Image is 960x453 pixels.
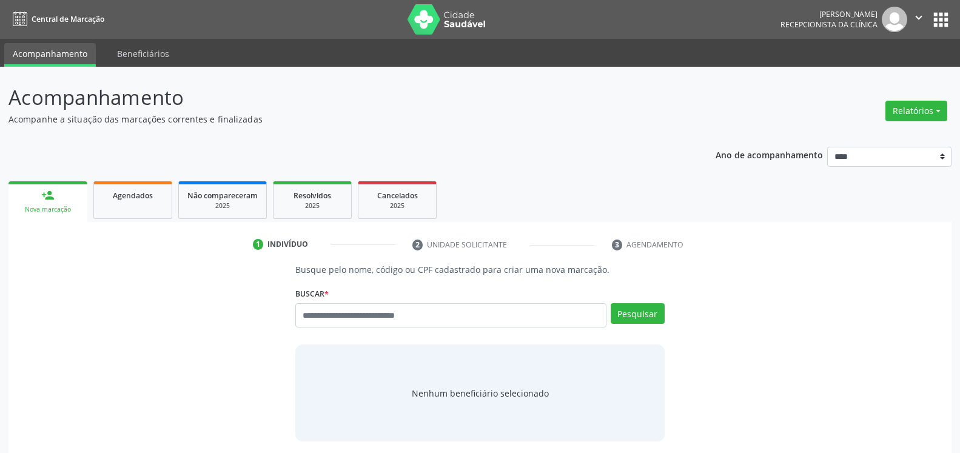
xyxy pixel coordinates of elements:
[41,189,55,202] div: person_add
[187,190,258,201] span: Não compareceram
[282,201,343,210] div: 2025
[882,7,907,32] img: img
[885,101,947,121] button: Relatórios
[109,43,178,64] a: Beneficiários
[8,113,669,126] p: Acompanhe a situação das marcações correntes e finalizadas
[295,263,664,276] p: Busque pelo nome, código ou CPF cadastrado para criar uma nova marcação.
[4,43,96,67] a: Acompanhamento
[253,239,264,250] div: 1
[294,190,331,201] span: Resolvidos
[780,19,878,30] span: Recepcionista da clínica
[377,190,418,201] span: Cancelados
[267,239,308,250] div: Indivíduo
[930,9,952,30] button: apps
[8,82,669,113] p: Acompanhamento
[412,387,549,400] span: Nenhum beneficiário selecionado
[912,11,925,24] i: 
[17,205,79,214] div: Nova marcação
[907,7,930,32] button: 
[716,147,823,162] p: Ano de acompanhamento
[32,14,104,24] span: Central de Marcação
[295,284,329,303] label: Buscar
[187,201,258,210] div: 2025
[367,201,428,210] div: 2025
[780,9,878,19] div: [PERSON_NAME]
[8,9,104,29] a: Central de Marcação
[611,303,665,324] button: Pesquisar
[113,190,153,201] span: Agendados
